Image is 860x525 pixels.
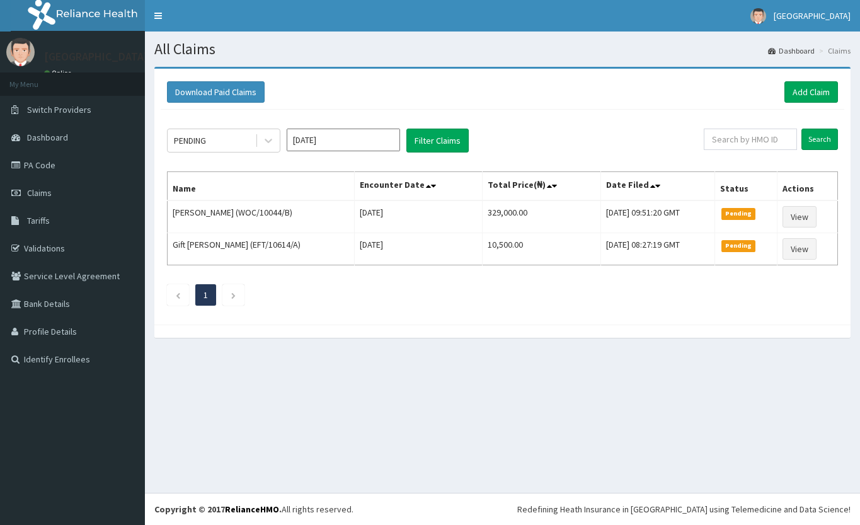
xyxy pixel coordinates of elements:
[167,81,265,103] button: Download Paid Claims
[406,129,469,153] button: Filter Claims
[44,51,148,62] p: [GEOGRAPHIC_DATA]
[704,129,797,150] input: Search by HMO ID
[721,240,756,251] span: Pending
[168,233,355,265] td: Gift [PERSON_NAME] (EFT/10614/A)
[768,45,815,56] a: Dashboard
[777,172,838,201] th: Actions
[174,134,206,147] div: PENDING
[225,504,279,515] a: RelianceHMO
[27,132,68,143] span: Dashboard
[482,172,600,201] th: Total Price(₦)
[355,233,483,265] td: [DATE]
[287,129,400,151] input: Select Month and Year
[204,289,208,301] a: Page 1 is your current page
[600,172,714,201] th: Date Filed
[44,69,74,78] a: Online
[517,503,851,516] div: Redefining Heath Insurance in [GEOGRAPHIC_DATA] using Telemedicine and Data Science!
[482,233,600,265] td: 10,500.00
[750,8,766,24] img: User Image
[714,172,777,201] th: Status
[145,493,860,525] footer: All rights reserved.
[168,172,355,201] th: Name
[784,81,838,103] a: Add Claim
[154,41,851,57] h1: All Claims
[600,233,714,265] td: [DATE] 08:27:19 GMT
[600,200,714,233] td: [DATE] 09:51:20 GMT
[154,504,282,515] strong: Copyright © 2017 .
[175,289,181,301] a: Previous page
[774,10,851,21] span: [GEOGRAPHIC_DATA]
[355,172,483,201] th: Encounter Date
[6,38,35,66] img: User Image
[783,238,817,260] a: View
[27,215,50,226] span: Tariffs
[783,206,817,228] a: View
[27,104,91,115] span: Switch Providers
[816,45,851,56] li: Claims
[721,208,756,219] span: Pending
[355,200,483,233] td: [DATE]
[801,129,838,150] input: Search
[231,289,236,301] a: Next page
[482,200,600,233] td: 329,000.00
[27,187,52,199] span: Claims
[168,200,355,233] td: [PERSON_NAME] (WOC/10044/B)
